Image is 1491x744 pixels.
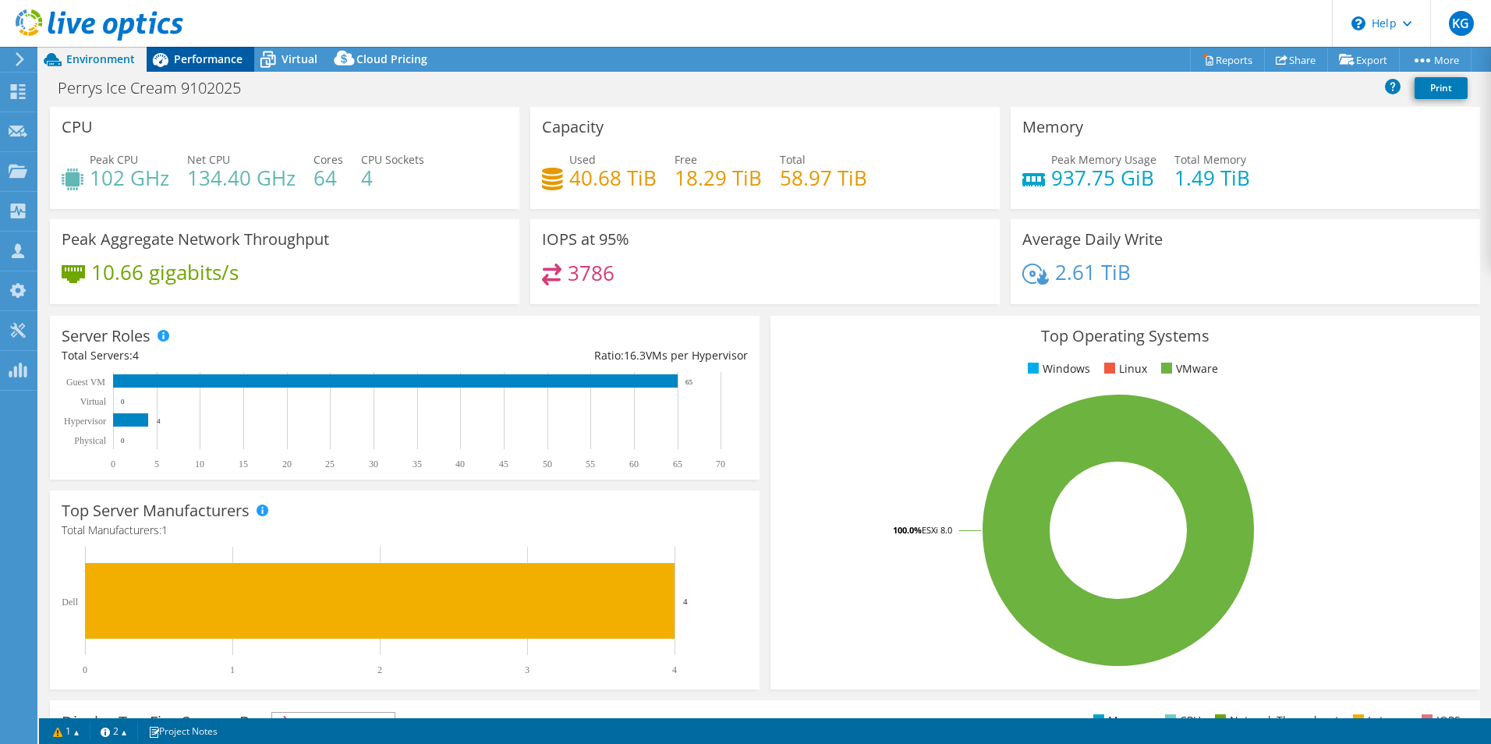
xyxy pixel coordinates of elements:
[1024,360,1090,377] li: Windows
[42,721,90,741] a: 1
[121,398,125,406] text: 0
[1051,169,1156,186] h4: 937.75 GiB
[782,328,1468,345] h3: Top Operating Systems
[51,80,265,97] h1: Perrys Ice Cream 9102025
[62,347,405,364] div: Total Servers:
[1055,264,1131,281] h4: 2.61 TiB
[1161,712,1201,729] li: CPU
[361,169,424,186] h4: 4
[121,437,125,445] text: 0
[62,328,151,345] h3: Server Roles
[157,417,161,425] text: 4
[499,459,508,469] text: 45
[716,459,725,469] text: 70
[239,459,248,469] text: 15
[1100,360,1147,377] li: Linux
[83,664,87,675] text: 0
[780,169,867,186] h4: 58.97 TiB
[569,169,657,186] h4: 40.68 TiB
[313,152,343,167] span: Cores
[195,459,204,469] text: 10
[586,459,595,469] text: 55
[137,721,228,741] a: Project Notes
[405,347,748,364] div: Ratio: VMs per Hypervisor
[780,152,806,167] span: Total
[91,264,239,281] h4: 10.66 gigabits/s
[133,348,139,363] span: 4
[369,459,378,469] text: 30
[672,664,677,675] text: 4
[187,169,296,186] h4: 134.40 GHz
[1089,712,1151,729] li: Memory
[675,152,697,167] span: Free
[64,416,106,427] text: Hypervisor
[62,502,250,519] h3: Top Server Manufacturers
[455,459,465,469] text: 40
[1399,48,1472,72] a: More
[543,459,552,469] text: 50
[569,152,596,167] span: Used
[1211,712,1339,729] li: Network Throughput
[1022,119,1083,136] h3: Memory
[1051,152,1156,167] span: Peak Memory Usage
[922,524,952,536] tspan: ESXi 8.0
[1022,231,1163,248] h3: Average Daily Write
[1418,712,1461,729] li: IOPS
[313,169,343,186] h4: 64
[542,231,629,248] h3: IOPS at 95%
[683,597,688,606] text: 4
[74,435,106,446] text: Physical
[1174,169,1250,186] h4: 1.49 TiB
[413,459,422,469] text: 35
[1264,48,1328,72] a: Share
[1174,152,1246,167] span: Total Memory
[629,459,639,469] text: 60
[673,459,682,469] text: 65
[272,713,395,732] span: IOPS
[62,522,748,539] h4: Total Manufacturers:
[1327,48,1400,72] a: Export
[90,721,138,741] a: 2
[111,459,115,469] text: 0
[62,231,329,248] h3: Peak Aggregate Network Throughput
[1157,360,1218,377] li: VMware
[377,664,382,675] text: 2
[1449,11,1474,36] span: KG
[1351,16,1365,30] svg: \n
[90,152,138,167] span: Peak CPU
[282,459,292,469] text: 20
[685,378,693,386] text: 65
[154,459,159,469] text: 5
[62,597,78,608] text: Dell
[66,377,105,388] text: Guest VM
[525,664,529,675] text: 3
[1415,77,1468,99] a: Print
[187,152,230,167] span: Net CPU
[325,459,335,469] text: 25
[66,51,135,66] span: Environment
[624,348,646,363] span: 16.3
[568,264,614,282] h4: 3786
[80,396,107,407] text: Virtual
[230,664,235,675] text: 1
[174,51,243,66] span: Performance
[1349,712,1408,729] li: Latency
[62,119,93,136] h3: CPU
[361,152,424,167] span: CPU Sockets
[90,169,169,186] h4: 102 GHz
[675,169,762,186] h4: 18.29 TiB
[282,51,317,66] span: Virtual
[1190,48,1265,72] a: Reports
[161,523,168,537] span: 1
[542,119,604,136] h3: Capacity
[893,524,922,536] tspan: 100.0%
[356,51,427,66] span: Cloud Pricing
